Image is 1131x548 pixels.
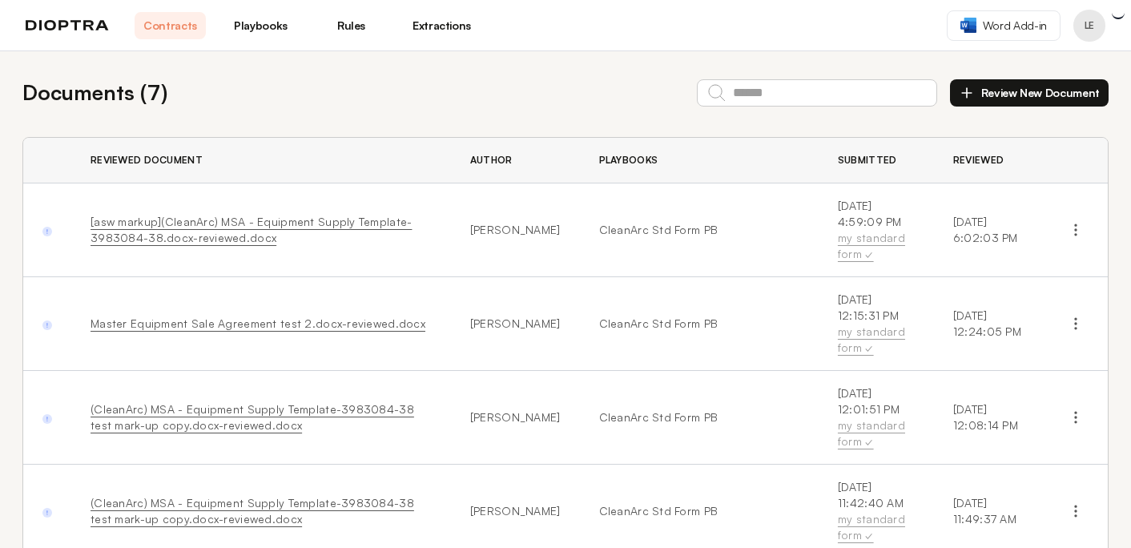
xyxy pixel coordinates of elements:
[599,316,799,332] a: CleanArc Std Form PB
[71,138,451,183] th: Reviewed Document
[91,215,412,244] a: [asw markup](CleanArc) MSA - Equipment Supply Template-3983084-38.docx-reviewed.docx
[950,79,1109,107] button: Review New Document
[42,414,52,424] img: Done
[960,18,976,33] img: word
[580,138,819,183] th: Playbooks
[838,417,915,449] div: my standard form ✓
[135,12,206,39] a: Contracts
[42,320,52,330] img: Done
[983,18,1047,34] span: Word Add-in
[26,20,109,31] img: logo
[819,138,934,183] th: Submitted
[934,277,1044,371] td: [DATE] 12:24:05 PM
[91,496,414,526] a: (CleanArc) MSA - Equipment Supply Template-3983084-38 test mark-up copy.docx-reviewed.docx
[819,183,934,277] td: [DATE] 4:59:09 PM
[947,10,1061,41] a: Word Add-in
[22,77,167,108] h2: Documents ( 7 )
[838,324,915,356] div: my standard form ✓
[1073,10,1105,42] button: Profile menu
[451,138,580,183] th: Author
[406,12,477,39] a: Extractions
[819,371,934,465] td: [DATE] 12:01:51 PM
[225,12,296,39] a: Playbooks
[838,511,915,543] div: my standard form ✓
[42,508,52,518] img: Done
[838,230,915,262] div: my standard form ✓
[451,277,580,371] td: [PERSON_NAME]
[819,277,934,371] td: [DATE] 12:15:31 PM
[934,371,1044,465] td: [DATE] 12:08:14 PM
[451,183,580,277] td: [PERSON_NAME]
[934,183,1044,277] td: [DATE] 6:02:03 PM
[934,138,1044,183] th: Reviewed
[599,503,799,519] a: CleanArc Std Form PB
[91,316,425,330] a: Master Equipment Sale Agreement test 2.docx-reviewed.docx
[316,12,387,39] a: Rules
[42,227,52,236] img: Done
[91,402,414,432] a: (CleanArc) MSA - Equipment Supply Template-3983084-38 test mark-up copy.docx-reviewed.docx
[599,222,799,238] a: CleanArc Std Form PB
[451,371,580,465] td: [PERSON_NAME]
[599,409,799,425] a: CleanArc Std Form PB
